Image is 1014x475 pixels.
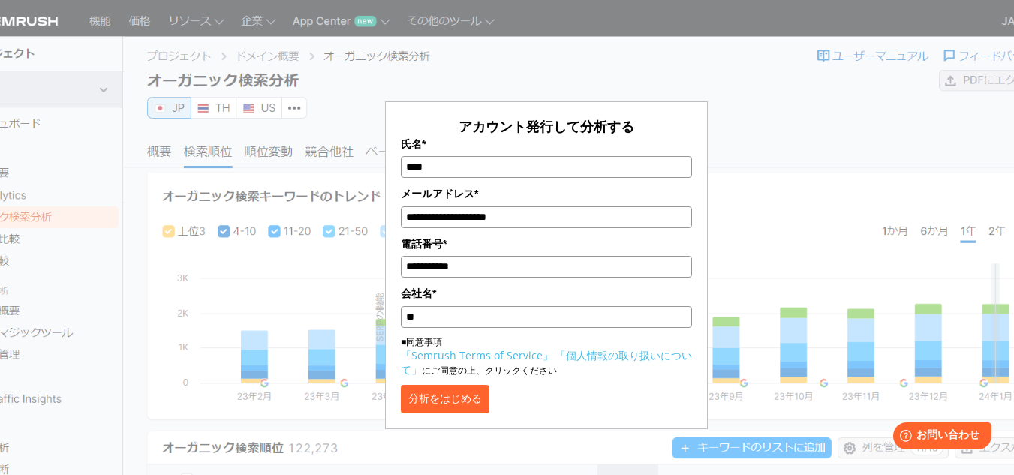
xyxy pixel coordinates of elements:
button: 分析をはじめる [401,385,489,413]
label: メールアドレス* [401,185,692,202]
a: 「Semrush Terms of Service」 [401,348,553,362]
label: 電話番号* [401,236,692,252]
span: アカウント発行して分析する [459,117,634,135]
a: 「個人情報の取り扱いについて」 [401,348,692,377]
p: ■同意事項 にご同意の上、クリックください [401,335,692,377]
iframe: Help widget launcher [880,416,997,458]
